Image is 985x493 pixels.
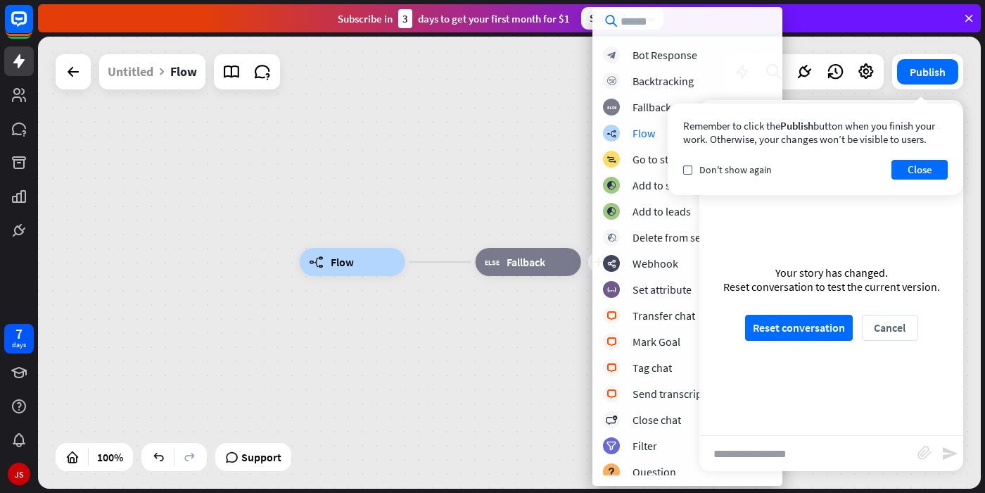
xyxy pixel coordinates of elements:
[93,446,127,468] div: 100%
[12,340,26,350] div: days
[633,152,680,166] div: Go to step
[891,160,948,180] button: Close
[633,387,706,401] div: Send transcript
[607,468,616,477] i: block_question
[606,416,617,425] i: block_close_chat
[723,266,940,280] div: Your story has changed.
[862,315,918,341] button: Cancel
[331,255,354,269] span: Flow
[241,446,281,468] span: Support
[108,54,153,89] div: Untitled
[633,178,706,192] div: Add to segment
[607,77,616,86] i: block_backtracking
[897,59,958,85] button: Publish
[607,51,616,60] i: block_bot_response
[338,9,570,28] div: Subscribe in days to get your first month for $1
[606,129,616,138] i: builder_tree
[607,103,616,112] i: block_fallback
[633,204,691,218] div: Add to leads
[633,335,680,349] div: Mark Goal
[607,285,616,294] i: block_set_attribute
[606,181,616,190] i: block_add_to_segment
[606,442,616,451] i: filter
[485,255,500,269] i: block_fallback
[633,308,695,323] div: Transfer chat
[745,315,853,341] button: Reset conversation
[606,363,617,373] i: block_livechat
[607,259,616,268] i: webhooks
[633,126,655,140] div: Flow
[606,311,617,320] i: block_livechat
[633,230,731,244] div: Delete from segment
[633,48,697,62] div: Bot Response
[699,163,772,176] span: Don't show again
[917,446,932,460] i: block_attachment
[941,445,958,462] i: send
[723,280,940,294] div: Reset conversation to test the current version.
[633,100,671,114] div: Fallback
[606,389,617,399] i: block_livechat
[633,282,692,297] div: Set attribute
[606,337,617,347] i: block_livechat
[309,255,324,269] i: builder_tree
[683,119,948,146] div: Remember to click the button when you finish your work. Otherwise, your changes won’t be visible ...
[11,6,53,48] button: Open LiveChat chat widget
[633,256,678,270] div: Webhook
[606,155,616,164] i: block_goto
[607,233,616,242] i: block_delete_from_segment
[398,9,412,28] div: 3
[8,463,30,485] div: JS
[633,74,694,88] div: Backtracking
[606,207,616,216] i: block_add_to_segment
[780,119,813,132] span: Publish
[4,324,34,354] a: 7 days
[507,255,545,269] span: Fallback
[633,439,657,453] div: Filter
[581,7,663,30] div: Subscribe now
[170,54,197,89] div: Flow
[15,327,23,340] div: 7
[633,361,672,375] div: Tag chat
[633,465,676,479] div: Question
[633,413,681,427] div: Close chat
